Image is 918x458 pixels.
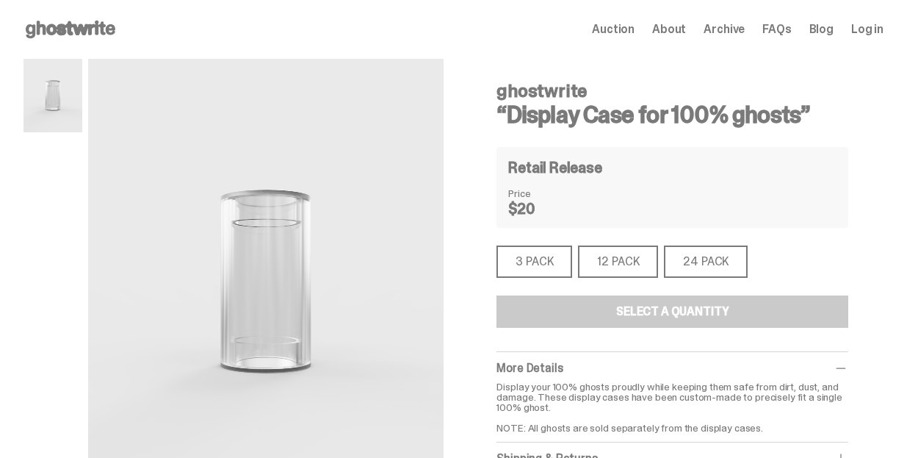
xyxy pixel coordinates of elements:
dt: Price [508,188,582,198]
h4: Retail Release [508,160,601,175]
p: Display your 100% ghosts proudly while keeping them safe from dirt, dust, and damage. These displ... [496,382,848,433]
a: Archive [704,24,745,35]
span: More Details [496,360,563,376]
div: 12 PACK [578,246,658,278]
h3: “Display Case for 100% ghosts” [496,103,848,126]
div: 24 PACK [664,246,748,278]
a: Log in [851,24,883,35]
h4: ghostwrite [496,82,848,100]
a: Blog [809,24,834,35]
div: 3 PACK [496,246,572,278]
a: About [652,24,686,35]
div: Select a Quantity [616,306,729,318]
img: display%20case%201.png [24,59,82,132]
a: Auction [592,24,635,35]
dd: $20 [508,201,582,216]
button: Select a Quantity [496,296,848,328]
a: FAQs [762,24,791,35]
